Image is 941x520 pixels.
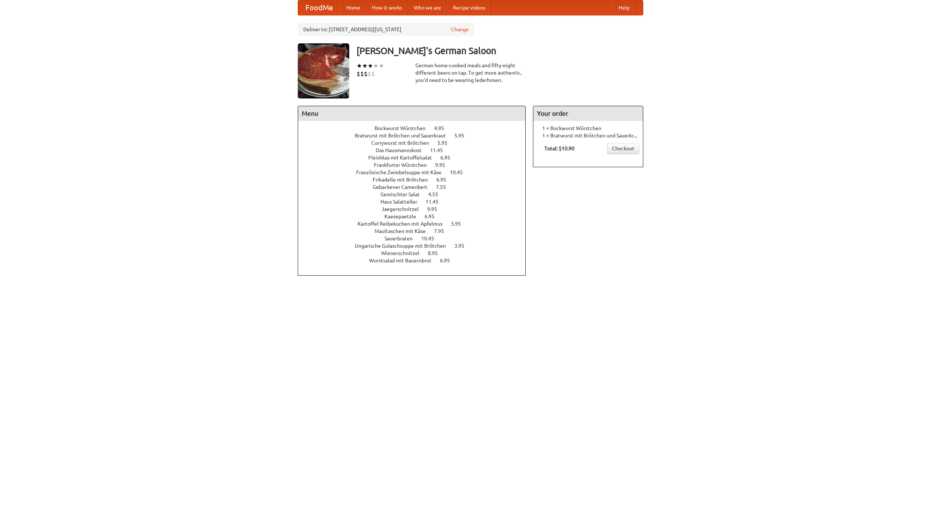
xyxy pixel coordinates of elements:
span: Frankfurter Würstchen [374,162,434,168]
li: $ [357,70,360,78]
span: 7.95 [434,228,451,234]
a: Ungarische Gulaschsuppe mit Brötchen 3.95 [355,243,478,249]
span: Das Hausmannskost [376,147,429,153]
a: Currywurst mit Brötchen 5.95 [371,140,461,146]
span: Kaesepaetzle [384,214,423,219]
a: Who we are [408,0,447,15]
li: ★ [368,62,373,70]
img: angular.jpg [298,43,349,98]
h4: Your order [533,106,643,121]
h3: [PERSON_NAME]'s German Saloon [357,43,643,58]
span: 10.45 [421,236,441,241]
a: Maultaschen mit Käse 7.95 [375,228,458,234]
span: Wienerschnitzel [381,250,427,256]
span: Frikadelle mit Brötchen [373,177,435,183]
span: Jaegerschnitzel [382,206,426,212]
a: Gemischter Salat 4.55 [380,191,452,197]
a: Gebackener Camenbert 7.55 [373,184,459,190]
span: 11.45 [430,147,450,153]
span: Fleishkas mit Kartoffelsalat [368,155,439,161]
a: Jaegerschnitzel 9.95 [382,206,451,212]
span: 5.95 [451,221,468,227]
a: Sauerbraten 10.45 [384,236,448,241]
span: 5.95 [437,140,455,146]
span: 4.55 [428,191,446,197]
a: Help [613,0,636,15]
span: Currywurst mit Brötchen [371,140,436,146]
li: 1 × Bockwurst Würstchen [537,125,639,132]
li: $ [360,70,364,78]
span: Französische Zwiebelsuppe mit Käse [356,169,449,175]
h4: Menu [298,106,525,121]
li: 1 × Bratwurst mit Brötchen und Sauerkraut [537,132,639,139]
li: ★ [362,62,368,70]
span: Gemischter Salat [380,191,427,197]
li: $ [364,70,368,78]
span: Bockwurst Würstchen [375,125,433,131]
li: ★ [379,62,384,70]
a: Wienerschnitzel 8.95 [381,250,451,256]
span: Gebackener Camenbert [373,184,435,190]
li: ★ [357,62,362,70]
a: Das Hausmannskost 11.45 [376,147,457,153]
a: Home [340,0,366,15]
a: Wurstsalad mit Bauernbrot 6.95 [369,258,464,263]
a: Fleishkas mit Kartoffelsalat 6.95 [368,155,464,161]
span: 5.95 [454,133,472,139]
span: 4.95 [434,125,451,131]
span: 6.95 [425,214,442,219]
span: Haus Salatteller [380,199,425,205]
span: Wurstsalad mit Bauernbrot [369,258,439,263]
span: 11.45 [426,199,446,205]
li: $ [368,70,371,78]
a: Checkout [607,143,639,154]
span: 6.95 [440,258,457,263]
a: Bockwurst Würstchen 4.95 [375,125,458,131]
span: Maultaschen mit Käse [375,228,433,234]
span: 8.95 [428,250,445,256]
li: $ [371,70,375,78]
b: Total: $10.90 [544,146,575,151]
span: Kartoffel Reibekuchen mit Apfelmus [358,221,450,227]
span: 7.55 [436,184,453,190]
a: Change [451,26,469,33]
a: FoodMe [298,0,340,15]
li: ★ [373,62,379,70]
span: 3.95 [454,243,472,249]
span: Bratwurst mit Brötchen und Sauerkraut [355,133,453,139]
span: 9.95 [435,162,452,168]
a: Kartoffel Reibekuchen mit Apfelmus 5.95 [358,221,475,227]
a: Bratwurst mit Brötchen und Sauerkraut 5.95 [355,133,478,139]
a: Haus Salatteller 11.45 [380,199,452,205]
span: 9.95 [427,206,444,212]
a: Frankfurter Würstchen 9.95 [374,162,459,168]
span: Ungarische Gulaschsuppe mit Brötchen [355,243,453,249]
a: Recipe videos [447,0,491,15]
span: 6.95 [440,155,458,161]
div: Deliver to: [STREET_ADDRESS][US_STATE] [298,23,474,36]
a: Französische Zwiebelsuppe mit Käse 10.45 [356,169,476,175]
span: 6.95 [436,177,454,183]
div: German home-cooked meals and fifty-eight different beers on tap. To get more authentic, you'd nee... [415,62,526,84]
a: How it works [366,0,408,15]
span: Sauerbraten [384,236,420,241]
a: Kaesepaetzle 6.95 [384,214,448,219]
a: Frikadelle mit Brötchen 6.95 [373,177,460,183]
span: 10.45 [450,169,470,175]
